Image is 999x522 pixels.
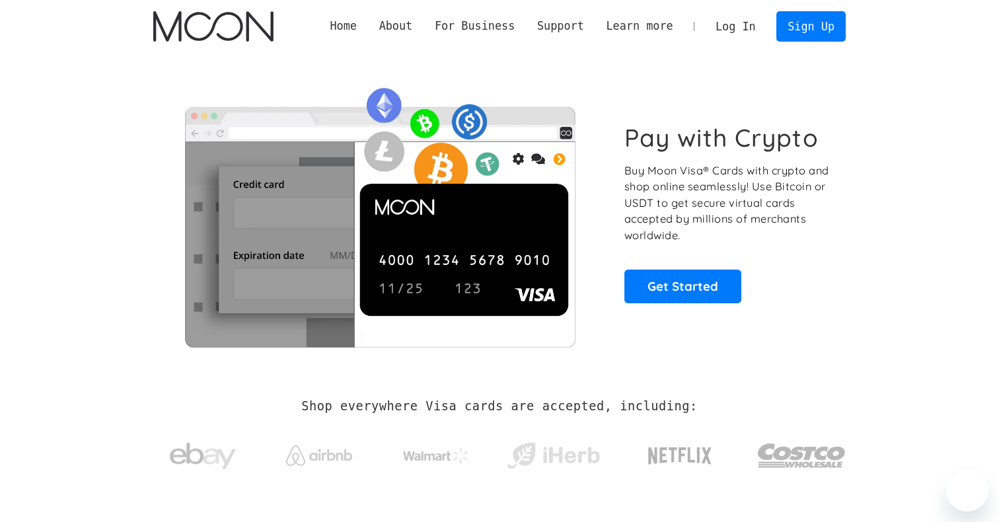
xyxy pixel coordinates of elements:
div: For Business [435,18,515,34]
a: Walmart [387,435,486,470]
p: Buy Moon Visa® Cards with crypto and shop online seamlessly! Use Bitcoin or USDT to get secure vi... [624,163,831,244]
a: Get Started [624,270,741,303]
div: Support [537,18,584,34]
a: Airbnb [270,432,369,472]
h1: Pay with Crypto [624,123,819,153]
h2: Shop everywhere Visa cards are accepted, including: [301,399,697,414]
img: Airbnb [286,445,352,466]
div: Learn more [595,18,684,34]
img: Moon Cards let you spend your crypto anywhere Visa is accepted. [153,79,606,347]
a: iHerb [504,426,603,480]
iframe: Mesajlaşma penceresini başlatma düğmesi [946,469,988,511]
img: Costco [757,431,846,480]
div: Support [526,18,595,34]
a: Sign Up [776,11,845,41]
a: Log In [704,12,766,41]
a: Home [319,18,368,34]
div: About [368,18,424,34]
a: home [153,11,273,42]
img: iHerb [504,439,603,473]
div: About [379,18,413,34]
a: Costco [757,418,846,487]
a: Netflix [621,426,739,479]
img: ebay [170,435,236,477]
div: For Business [424,18,526,34]
img: Netflix [647,439,713,472]
img: Moon Logo [153,11,273,42]
a: ebay [153,422,252,484]
div: Learn more [606,18,673,34]
img: Walmart [403,448,469,464]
